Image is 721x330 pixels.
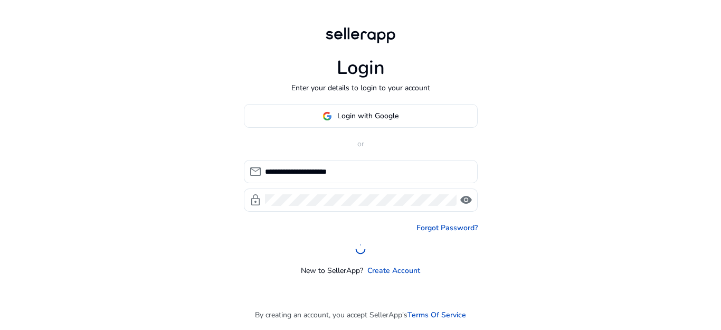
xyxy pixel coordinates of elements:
[416,222,478,233] a: Forgot Password?
[291,82,430,93] p: Enter your details to login to your account
[337,110,399,121] span: Login with Google
[244,104,478,128] button: Login with Google
[367,265,420,276] a: Create Account
[249,165,262,178] span: mail
[407,309,466,320] a: Terms Of Service
[244,138,478,149] p: or
[337,56,385,79] h1: Login
[301,265,363,276] p: New to SellerApp?
[322,111,332,121] img: google-logo.svg
[460,194,472,206] span: visibility
[249,194,262,206] span: lock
